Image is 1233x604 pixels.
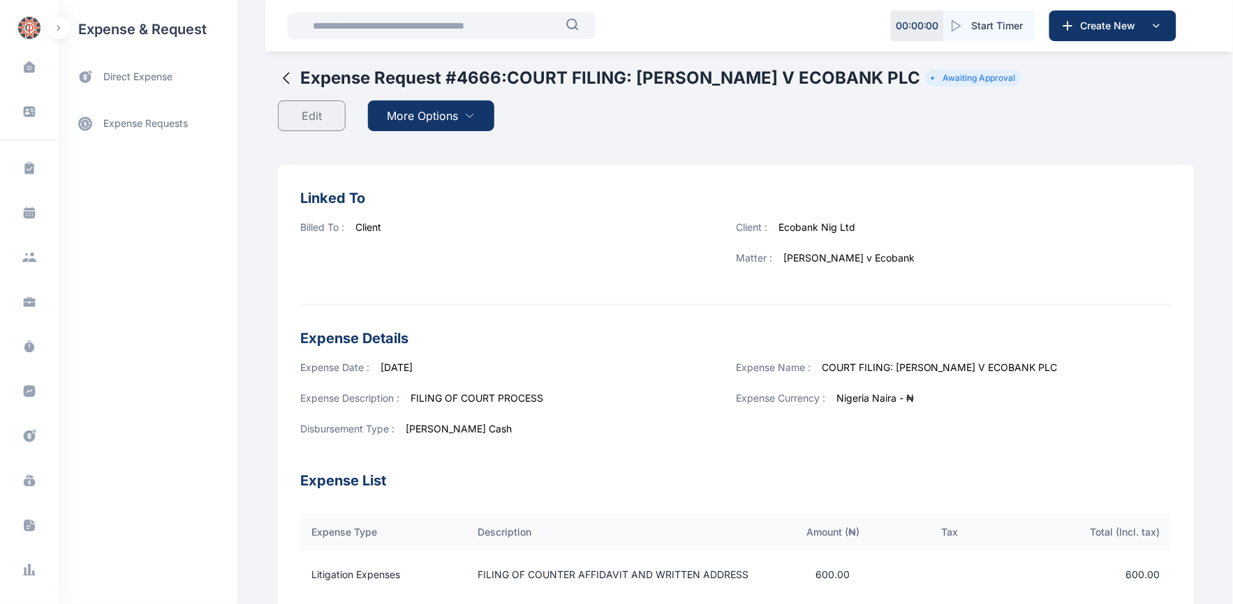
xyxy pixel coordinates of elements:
[278,67,1021,89] button: Expense Request #4666:COURT FILING: [PERSON_NAME] V ECOBANK PLCAwaiting Approval
[387,107,459,124] span: More Options
[778,221,855,233] span: Ecobank Nig Ltd
[783,252,915,264] span: [PERSON_NAME] v Ecobank
[836,392,914,404] span: Nigeria Naira - ₦
[972,19,1024,33] span: Start Timer
[775,550,892,599] td: 600.00
[896,19,939,33] p: 00 : 00 : 00
[381,361,413,373] span: [DATE]
[278,100,346,131] button: Edit
[300,392,399,404] span: Expense Description :
[278,89,357,142] a: Edit
[300,514,462,550] th: Expense Type
[736,361,811,373] span: Expense Name :
[300,327,1172,349] h3: Expense Details
[59,59,237,96] a: direct expense
[944,10,1035,41] button: Start Timer
[1008,514,1172,550] th: Total (Incl. tax)
[103,70,172,84] span: direct expense
[822,361,1058,373] span: COURT FILING: [PERSON_NAME] V ECOBANK PLC
[411,392,543,404] span: FILING OF COURT PROCESS
[300,423,394,435] span: Disbursement Type :
[300,361,369,373] span: Expense Date :
[300,187,1172,209] h3: Linked To
[300,550,462,599] td: Litigation Expenses
[736,252,772,264] span: Matter :
[1008,550,1172,599] td: 600.00
[462,514,775,550] th: Description
[892,514,1008,550] th: Tax
[736,392,825,404] span: Expense Currency :
[406,423,512,435] span: [PERSON_NAME] Cash
[931,73,1016,84] li: Awaiting Approval
[736,221,767,233] span: Client :
[1075,19,1148,33] span: Create New
[300,453,1172,492] h3: Expense List
[462,550,775,599] td: FILING OF COUNTER AFFIDAVIT AND WRITTEN ADDRESS
[1049,10,1176,41] button: Create New
[775,514,892,550] th: Amount ( ₦ )
[300,67,920,89] h2: Expense Request # 4666 : COURT FILING: [PERSON_NAME] V ECOBANK PLC
[59,107,237,140] a: expense requests
[300,221,344,233] span: Billed To :
[59,96,237,140] div: expense requests
[355,221,381,233] span: Client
